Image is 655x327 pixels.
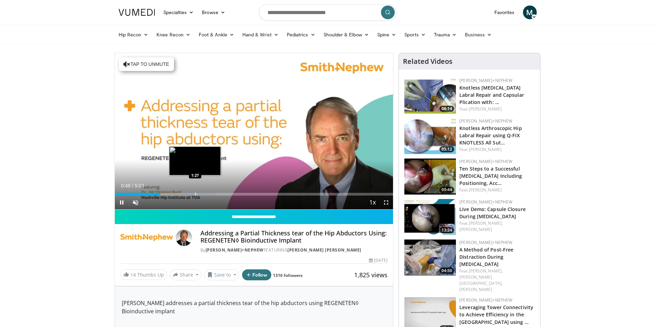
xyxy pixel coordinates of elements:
[439,106,454,112] span: 06:14
[459,187,535,193] div: Feat.
[404,78,456,114] img: 9e8ee752-f27c-48fa-8abe-87618a9a446b.150x105_q85_crop-smart_upscale.jpg
[459,159,512,164] a: [PERSON_NAME]+Nephew
[115,193,393,196] div: Progress Bar
[354,271,387,279] span: 1,825 views
[169,147,221,175] img: image.jpeg
[404,159,456,195] a: 09:44
[152,28,195,42] a: Knee Recon
[200,230,387,244] h4: Addressing a Partial Thickness tear of the Hip Abductors Using: REGENETEN◊ Bioinductive Implant
[121,183,130,188] span: 0:49
[273,272,303,278] a: 1316 followers
[132,183,133,188] span: /
[459,287,492,292] a: [PERSON_NAME]
[120,230,173,246] img: Smith+Nephew
[400,28,430,42] a: Sports
[439,187,454,193] span: 09:44
[459,220,535,233] div: Feat.
[195,28,238,42] a: Foot & Ankle
[459,147,535,153] div: Feat.
[242,269,272,280] button: Follow
[459,106,535,112] div: Feat.
[469,268,503,274] a: [PERSON_NAME],
[459,268,535,293] div: Feat.
[490,5,519,19] a: Favorites
[459,84,524,105] a: Knotless [MEDICAL_DATA] Labral Repair and Capsular Plication with: …
[129,196,142,209] button: Unmute
[373,28,400,42] a: Spine
[283,28,319,42] a: Pediatrics
[119,57,174,71] button: Tap to unmute
[439,227,454,233] span: 13:24
[238,28,283,42] a: Hand & Wrist
[404,118,456,154] a: 05:12
[176,230,192,246] img: Avatar
[369,257,387,264] div: [DATE]
[379,196,393,209] button: Fullscreen
[439,146,454,152] span: 05:12
[198,5,229,19] a: Browse
[469,187,502,193] a: [PERSON_NAME]
[459,199,512,205] a: [PERSON_NAME]+Nephew
[459,118,512,124] a: [PERSON_NAME]+Nephew
[404,199,456,235] img: 446fef76-ed94-4549-b095-44d2292a79d8.150x105_q85_crop-smart_upscale.jpg
[319,28,373,42] a: Shoulder & Elbow
[461,28,496,42] a: Business
[365,196,379,209] button: Playback Rate
[404,240,456,276] a: 04:50
[204,269,239,280] button: Save to
[459,274,503,286] a: [PERSON_NAME][GEOGRAPHIC_DATA],
[122,299,386,315] p: [PERSON_NAME] addresses a partial thickness tear of the hip abductors using REGENETEN◊ Bioinducti...
[114,28,153,42] a: Hip Recon
[459,226,492,232] a: [PERSON_NAME]
[523,5,537,19] a: M
[469,147,502,152] a: [PERSON_NAME]
[170,269,202,280] button: Share
[404,78,456,114] a: 06:14
[403,57,452,66] h4: Related Videos
[119,9,155,16] img: VuMedi Logo
[206,247,264,253] a: [PERSON_NAME]+Nephew
[287,247,361,253] a: [PERSON_NAME] [PERSON_NAME]
[459,125,522,146] a: Knotless Arthroscopic Hip Labral Repair using Q-FIX KNOTLESS All Sut…
[459,240,512,245] a: [PERSON_NAME]+Nephew
[130,271,136,278] span: 14
[459,78,512,83] a: [PERSON_NAME]+Nephew
[120,269,167,280] a: 14 Thumbs Up
[115,53,393,210] video-js: Video Player
[404,159,456,195] img: 2e9f495f-3407-450b-907a-1621d4a8ce61.150x105_q85_crop-smart_upscale.jpg
[459,165,522,186] a: Ten Steps to a Successful [MEDICAL_DATA] Including Positioning, Acc…
[469,220,503,226] a: [PERSON_NAME],
[459,304,533,325] a: Leveraging Tower Connectivity to Achieve Efficiency in the [GEOGRAPHIC_DATA] using …
[459,297,512,303] a: [PERSON_NAME]+Nephew
[404,240,456,276] img: d47910cf-0854-46c7-a2fc-6cd8036c57e0.150x105_q85_crop-smart_upscale.jpg
[459,206,526,220] a: Live Demo: Capsule Closure During [MEDICAL_DATA]
[259,4,396,21] input: Search topics, interventions
[439,268,454,274] span: 04:50
[404,199,456,235] a: 13:24
[115,196,129,209] button: Pause
[200,247,387,253] div: By FEATURING
[159,5,198,19] a: Specialties
[430,28,461,42] a: Trauma
[135,183,144,188] span: 5:03
[404,118,456,154] img: 2815a48e-8d1b-462f-bcb9-c1506bbb46b9.150x105_q85_crop-smart_upscale.jpg
[469,106,502,112] a: [PERSON_NAME]
[459,246,513,267] a: A Method of Post-Free Distraction During [MEDICAL_DATA]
